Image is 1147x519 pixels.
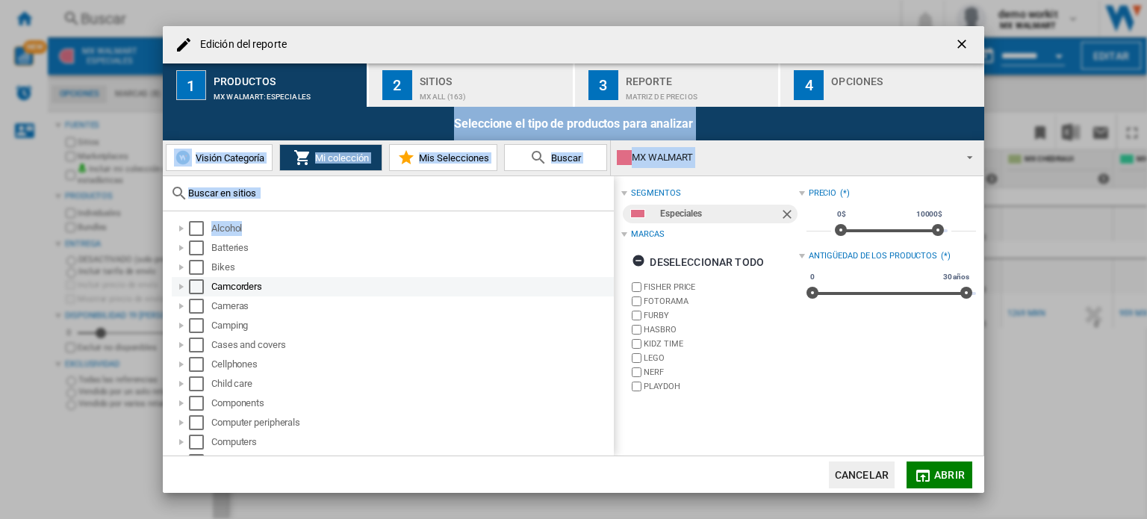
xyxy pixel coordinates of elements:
[189,415,211,430] md-checkbox: Select
[163,107,984,140] div: Seleccione el tipo de productos para analizar
[174,149,192,167] img: wiser-icon-blue.png
[809,250,937,262] div: Antigüedad de los productos
[189,221,211,236] md-checkbox: Select
[189,435,211,450] md-checkbox: Select
[189,357,211,372] md-checkbox: Select
[632,382,641,391] input: brand.name
[192,152,264,164] span: Visión Categoría
[907,461,972,488] button: Abrir
[644,381,798,392] label: PLAYDOH
[632,311,641,320] input: brand.name
[632,296,641,306] input: brand.name
[189,260,211,275] md-checkbox: Select
[193,37,287,52] h4: Edición del reporte
[575,63,780,107] button: 3 Reporte Matriz de precios
[626,85,773,101] div: Matriz de precios
[211,221,612,236] div: Alcohol
[211,376,612,391] div: Child care
[214,85,361,101] div: MX WALMART:Especiales
[644,310,798,321] label: FURBY
[420,69,567,85] div: Sitios
[389,144,497,171] button: Mis Selecciones
[626,69,773,85] div: Reporte
[211,454,612,469] div: Connected home
[644,338,798,349] label: KIDZ TIME
[189,279,211,294] md-checkbox: Select
[831,69,978,85] div: Opciones
[632,353,641,363] input: brand.name
[211,396,612,411] div: Components
[914,208,945,220] span: 10000$
[631,229,664,240] div: Marcas
[644,367,798,378] label: NERF
[627,249,768,276] button: Deseleccionar todo
[189,396,211,411] md-checkbox: Select
[189,376,211,391] md-checkbox: Select
[311,152,369,164] span: Mi colección
[189,318,211,333] md-checkbox: Select
[211,260,612,275] div: Bikes
[369,63,574,107] button: 2 Sitios MX ALL (163)
[829,461,895,488] button: Cancelar
[835,208,848,220] span: 0$
[632,249,764,276] div: Deseleccionar todo
[954,37,972,55] ng-md-icon: getI18NText('BUTTONS.CLOSE_DIALOG')
[189,299,211,314] md-checkbox: Select
[211,338,612,352] div: Cases and covers
[644,352,798,364] label: LEGO
[504,144,607,171] button: Buscar
[948,30,978,60] button: getI18NText('BUTTONS.CLOSE_DIALOG')
[632,282,641,292] input: brand.name
[632,325,641,335] input: brand.name
[279,144,382,171] button: Mi colección
[189,454,211,469] md-checkbox: Select
[211,279,612,294] div: Camcorders
[934,469,965,481] span: Abrir
[420,85,567,101] div: MX ALL (163)
[166,144,273,171] button: Visión Categoría
[211,415,612,430] div: Computer peripherals
[211,435,612,450] div: Computers
[189,240,211,255] md-checkbox: Select
[214,69,361,85] div: Productos
[780,63,984,107] button: 4 Opciones
[631,187,680,199] div: segmentos
[632,339,641,349] input: brand.name
[211,318,612,333] div: Camping
[588,70,618,100] div: 3
[644,282,798,293] label: FISHER PRICE
[189,338,211,352] md-checkbox: Select
[211,240,612,255] div: Batteries
[808,271,817,283] span: 0
[660,205,779,223] div: Especiales
[163,26,984,494] md-dialog: Edición del ...
[211,299,612,314] div: Cameras
[188,187,606,199] input: Buscar en sitios
[794,70,824,100] div: 4
[382,70,412,100] div: 2
[211,357,612,372] div: Cellphones
[644,324,798,335] label: HASBRO
[780,207,798,225] ng-md-icon: Quitar
[632,367,641,377] input: brand.name
[941,271,972,283] span: 30 años
[176,70,206,100] div: 1
[644,296,798,307] label: FOTORAMA
[163,63,368,107] button: 1 Productos MX WALMART:Especiales
[415,152,489,164] span: Mis Selecciones
[617,147,954,168] div: MX WALMART
[809,187,836,199] div: Precio
[547,152,581,164] span: Buscar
